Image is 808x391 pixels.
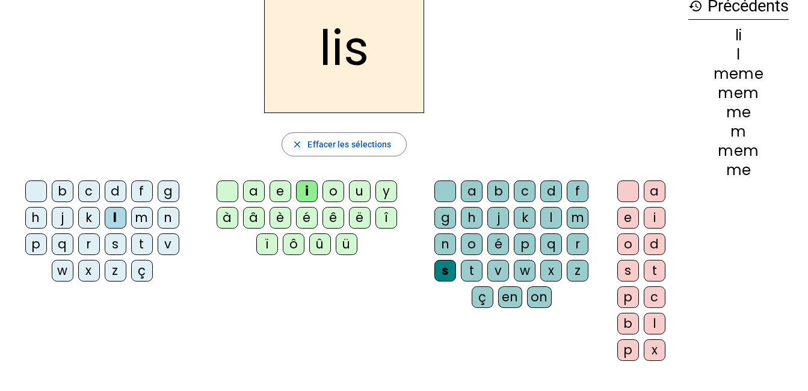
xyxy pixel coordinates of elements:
div: o [617,233,639,255]
div: l [644,313,665,334]
div: on [527,286,552,308]
div: n [434,233,456,255]
div: a [644,180,665,202]
div: û [309,233,331,255]
div: mem [688,144,789,158]
div: meme [688,67,789,81]
button: Effacer les sélections [282,132,406,156]
div: j [52,207,73,229]
div: r [567,233,588,255]
div: n [158,207,179,229]
div: z [567,260,588,282]
div: t [461,260,483,282]
div: h [25,207,47,229]
div: o [461,233,483,255]
div: b [487,180,509,202]
div: mem [688,86,789,100]
div: x [644,339,665,361]
div: z [105,260,126,282]
div: f [567,180,588,202]
div: m [131,207,153,229]
div: m [567,207,588,229]
div: l [688,48,789,62]
div: v [158,233,179,255]
div: a [461,180,483,202]
div: l [540,207,562,229]
div: b [617,313,639,334]
div: me [688,163,789,177]
div: â [243,207,265,229]
div: b [52,180,73,202]
div: à [217,207,238,229]
div: é [487,233,509,255]
div: i [296,180,318,202]
div: q [540,233,562,255]
div: ê [322,207,344,229]
div: j [487,207,509,229]
div: l [105,207,126,229]
div: k [78,207,100,229]
div: g [434,207,456,229]
div: e [270,180,291,202]
div: p [25,233,47,255]
div: m [688,125,789,139]
div: i [644,207,665,229]
div: h [461,207,483,229]
div: v [487,260,509,282]
div: d [540,180,562,202]
div: q [52,233,73,255]
div: s [434,260,456,282]
div: x [540,260,562,282]
div: c [78,180,100,202]
div: p [514,233,535,255]
div: li [688,28,789,43]
span: Effacer les sélections [307,137,391,152]
div: me [688,105,789,120]
div: r [78,233,100,255]
div: f [131,180,153,202]
div: e [617,207,639,229]
div: è [270,207,291,229]
div: x [78,260,100,282]
div: c [644,286,665,308]
div: ô [283,233,304,255]
div: y [375,180,397,202]
div: s [105,233,126,255]
div: î [375,207,397,229]
div: o [322,180,344,202]
div: ë [349,207,371,229]
div: ï [256,233,278,255]
div: c [514,180,535,202]
div: g [158,180,179,202]
div: s [617,260,639,282]
div: k [514,207,535,229]
div: é [296,207,318,229]
div: p [617,339,639,361]
div: w [514,260,535,282]
div: w [52,260,73,282]
div: t [131,233,153,255]
div: t [644,260,665,282]
div: en [498,286,522,308]
mat-icon: close [292,139,303,150]
div: ç [472,286,493,308]
div: d [644,233,665,255]
div: p [617,286,639,308]
div: d [105,180,126,202]
div: ç [131,260,153,282]
div: a [243,180,265,202]
div: ü [336,233,357,255]
div: u [349,180,371,202]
